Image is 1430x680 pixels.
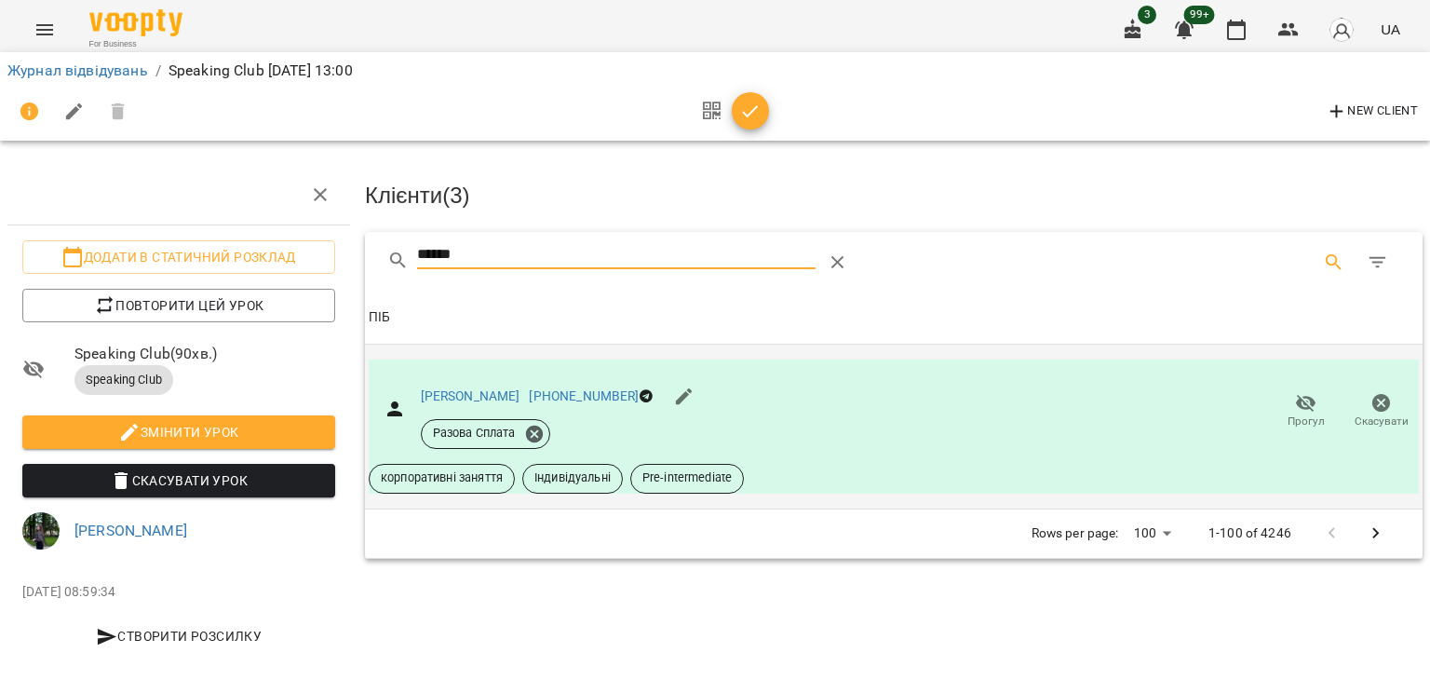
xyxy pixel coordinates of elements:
div: ПІБ [369,306,390,329]
button: UA [1373,12,1408,47]
span: New Client [1326,101,1418,123]
p: 1-100 of 4246 [1208,524,1291,543]
li: / [155,60,161,82]
img: 295700936d15feefccb57b2eaa6bd343.jpg [22,512,60,550]
a: [PERSON_NAME] [74,522,187,539]
h3: Клієнти ( 3 ) [365,184,1423,208]
span: Speaking Club [74,372,173,388]
button: Фільтр [1356,240,1400,285]
button: Прогул [1268,386,1343,438]
div: Table Toolbar [365,232,1423,292]
span: ПІБ [369,306,1419,329]
span: Прогул [1288,414,1325,429]
a: [PHONE_NUMBER] [529,388,639,403]
span: For Business [89,38,182,50]
span: 3 [1138,6,1156,24]
button: Menu [22,7,67,52]
img: Voopty Logo [89,9,182,36]
span: UA [1381,20,1400,39]
span: Скасувати Урок [37,469,320,492]
a: Журнал відвідувань [7,61,148,79]
p: [DATE] 08:59:34 [22,583,335,602]
div: Sort [369,306,390,329]
img: avatar_s.png [1329,17,1355,43]
span: Змінити урок [37,421,320,443]
span: Разова Сплата [422,425,530,442]
div: 100 [1126,520,1179,547]
span: Speaking Club ( 90 хв. ) [74,343,335,365]
button: Змінити урок [22,415,335,449]
div: Разова Сплата [421,419,550,449]
p: Rows per page: [1032,524,1119,543]
button: Повторити цей урок [22,289,335,322]
span: Індивідуальні [523,469,622,486]
span: корпоративні заняття [370,469,514,486]
span: Додати в статичний розклад [37,246,320,268]
span: Створити розсилку [30,625,328,647]
button: New Client [1321,97,1423,127]
a: [PERSON_NAME] [421,388,520,403]
button: Додати в статичний розклад [22,240,335,274]
button: Скасувати Урок [22,464,335,497]
span: 99+ [1184,6,1215,24]
span: Pre-intermediate [631,469,743,486]
button: Створити розсилку [22,619,335,653]
nav: breadcrumb [7,60,1423,82]
span: Скасувати [1355,414,1409,429]
p: Speaking Club [DATE] 13:00 [169,60,353,82]
button: Search [1312,240,1356,285]
span: Повторити цей урок [37,294,320,317]
button: Скасувати [1343,386,1419,438]
button: Next Page [1354,511,1398,556]
input: Search [417,240,816,270]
